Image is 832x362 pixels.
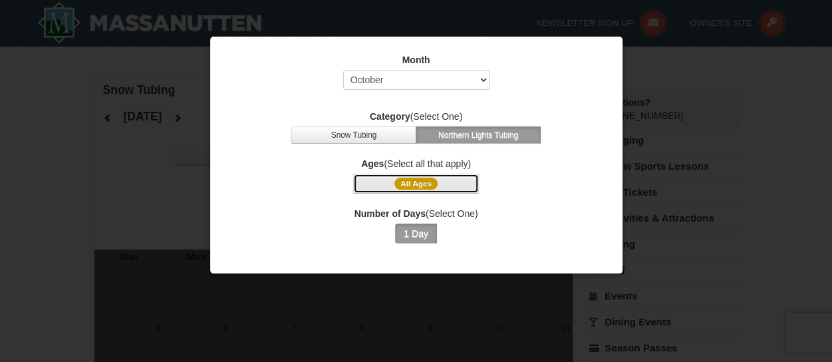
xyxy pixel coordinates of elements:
span: All Ages [394,178,438,190]
strong: Month [402,55,430,65]
button: Snow Tubing [291,126,416,144]
button: All Ages [353,174,478,194]
button: Northern Lights Tubing [416,126,541,144]
label: (Select One) [227,110,606,123]
label: (Select all that apply) [227,157,606,170]
strong: Category [370,111,410,122]
strong: Number of Days [354,208,426,219]
label: (Select One) [227,207,606,220]
strong: Ages [361,158,384,169]
button: 1 Day [395,224,437,244]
